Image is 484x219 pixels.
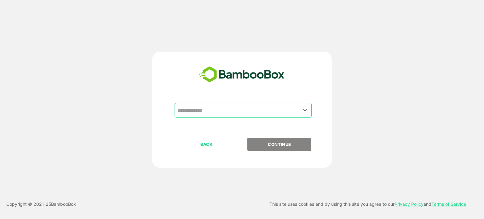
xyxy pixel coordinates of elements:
a: Terms of Service [431,201,466,207]
p: This site uses cookies and by using this site you agree to our and [269,200,466,208]
button: Open [301,106,309,114]
button: BACK [175,138,239,151]
p: BACK [175,141,238,148]
a: Privacy Policy [395,201,423,207]
img: bamboobox [196,64,288,85]
p: CONTINUE [248,141,311,148]
button: CONTINUE [247,138,311,151]
p: Copyright © 2021- 25 BambooBox [6,200,76,208]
